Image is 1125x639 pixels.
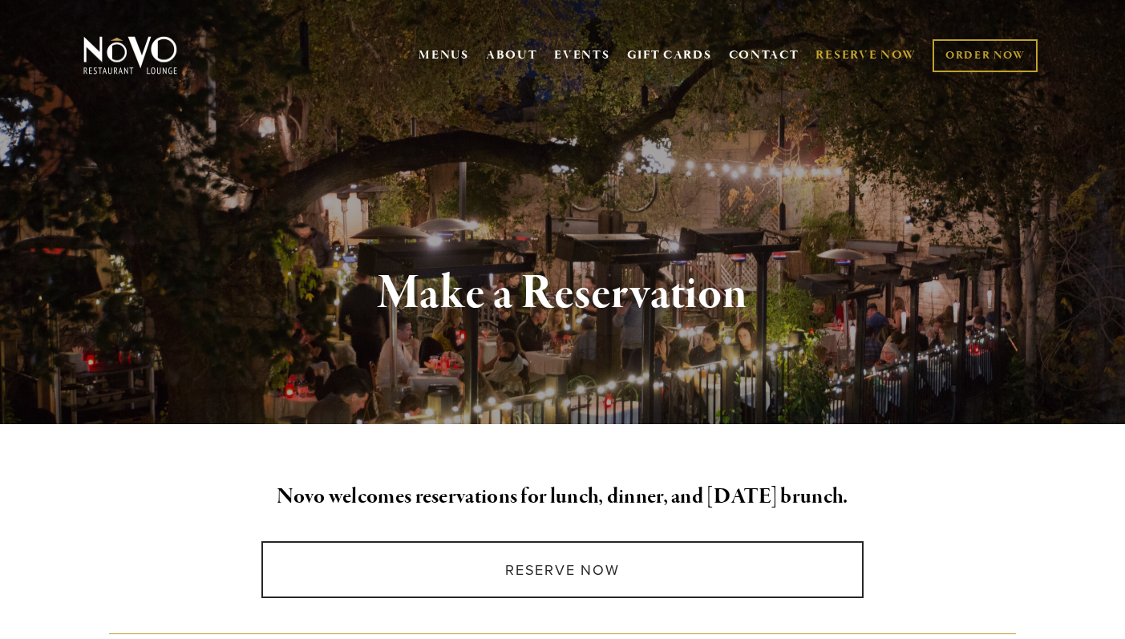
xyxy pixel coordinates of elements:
[815,40,917,71] a: RESERVE NOW
[261,541,863,598] a: Reserve Now
[554,47,609,63] a: EVENTS
[109,480,1016,514] h2: Novo welcomes reservations for lunch, dinner, and [DATE] brunch.
[378,263,747,324] strong: Make a Reservation
[419,47,469,63] a: MENUS
[729,40,799,71] a: CONTACT
[627,40,712,71] a: GIFT CARDS
[933,39,1038,72] a: ORDER NOW
[486,47,538,63] a: ABOUT
[80,35,180,75] img: Novo Restaurant &amp; Lounge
